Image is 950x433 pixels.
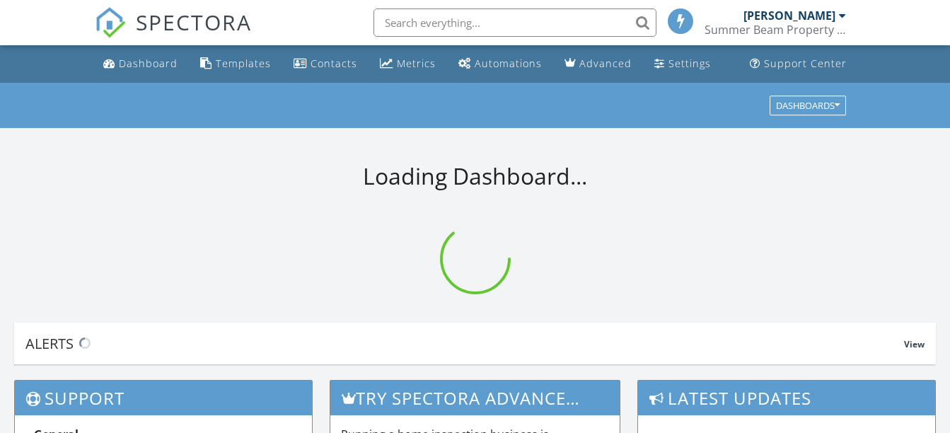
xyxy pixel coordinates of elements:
div: Settings [668,57,711,70]
a: SPECTORA [95,19,252,49]
h3: Latest Updates [638,381,935,415]
a: Metrics [374,51,441,77]
div: Dashboards [776,100,840,110]
div: [PERSON_NAME] [743,8,835,23]
button: Dashboards [770,96,846,115]
h3: Try spectora advanced [DATE] [330,381,619,415]
a: Advanced [559,51,637,77]
a: Settings [649,51,717,77]
span: SPECTORA [136,7,252,37]
a: Dashboard [98,51,183,77]
div: Dashboard [119,57,178,70]
h3: Support [15,381,312,415]
img: The Best Home Inspection Software - Spectora [95,7,126,38]
span: View [904,338,925,350]
a: Automations (Basic) [453,51,548,77]
a: Templates [195,51,277,77]
a: Contacts [288,51,363,77]
div: Contacts [311,57,357,70]
div: Metrics [397,57,436,70]
input: Search everything... [373,8,656,37]
div: Templates [216,57,271,70]
div: Automations [475,57,542,70]
a: Support Center [744,51,852,77]
div: Summer Beam Property Inspection [705,23,846,37]
div: Support Center [764,57,847,70]
div: Alerts [25,334,904,353]
div: Advanced [579,57,632,70]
